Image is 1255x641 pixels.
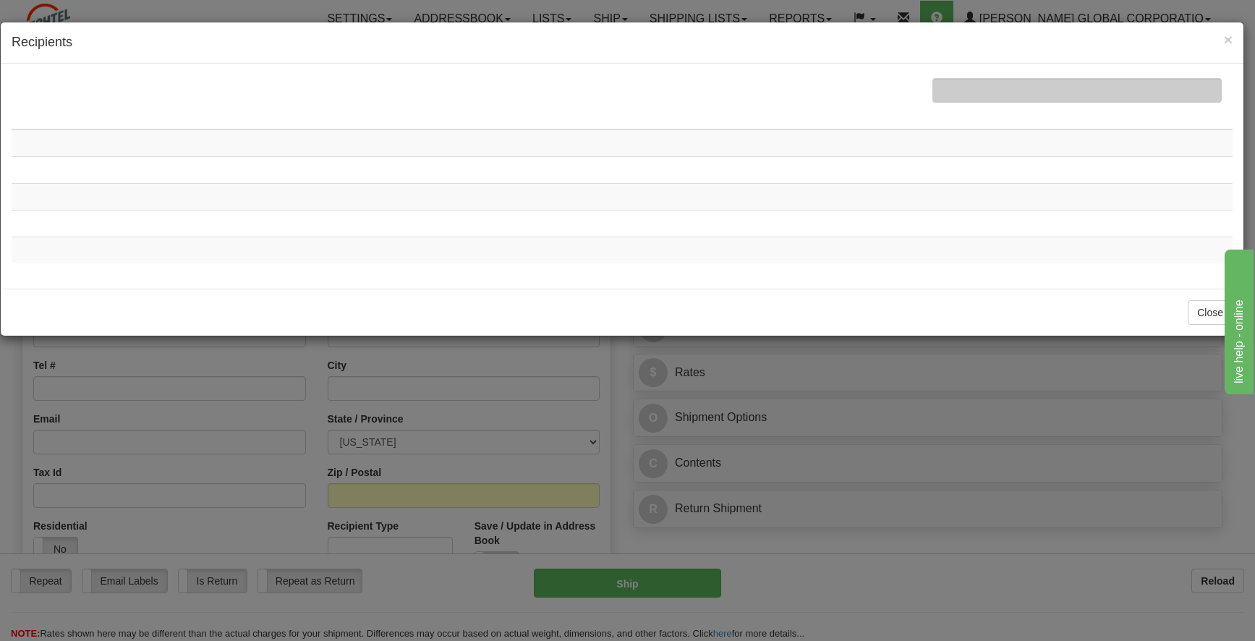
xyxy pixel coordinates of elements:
button: Close [1224,32,1233,47]
span: × [1224,31,1233,48]
iframe: chat widget [1222,247,1254,394]
button: Close [1188,300,1233,325]
div: live help - online [11,9,134,26]
h4: Recipients [12,33,1233,52]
